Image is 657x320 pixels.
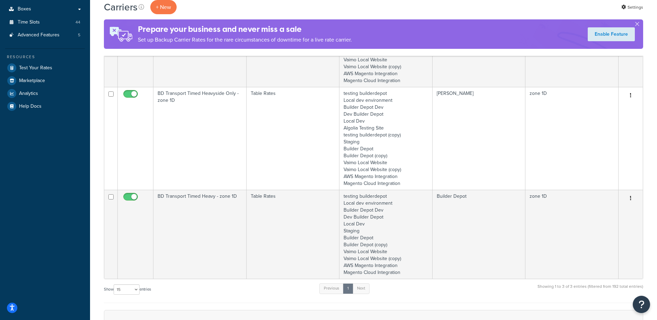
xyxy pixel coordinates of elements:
[18,19,40,25] span: Time Slots
[5,74,85,87] a: Marketplace
[19,78,45,84] span: Marketplace
[104,0,137,14] h1: Carriers
[525,190,619,279] td: zone 1D
[588,27,635,41] a: Enable Feature
[5,29,85,42] a: Advanced Features 5
[319,283,344,294] a: Previous
[5,62,85,74] a: Test Your Rates
[247,87,340,190] td: Table Rates
[5,87,85,100] a: Analytics
[633,296,650,313] button: Open Resource Center
[78,32,80,38] span: 5
[353,283,370,294] a: Next
[76,19,80,25] span: 44
[104,19,138,49] img: ad-rules-rateshop-fe6ec290ccb7230408bd80ed9643f0289d75e0ffd9eb532fc0e269fcd187b520.png
[339,190,433,279] td: testing builderdepot Local dev environment Builder Depot Dev Dev Builder Depot Local Dev Staging ...
[153,190,247,279] td: BD Transport Timed Heavy - zone 1D
[104,284,151,295] label: Show entries
[621,2,643,12] a: Settings
[19,65,52,71] span: Test Your Rates
[114,284,140,295] select: Showentries
[5,3,85,16] a: Boxes
[153,87,247,190] td: BD Transport Timed Heavyside Only - zone 1D
[138,24,352,35] h4: Prepare your business and never miss a sale
[138,35,352,45] p: Set up Backup Carrier Rates for the rare circumstances of downtime for a live rate carrier.
[247,190,340,279] td: Table Rates
[343,283,353,294] a: 1
[5,16,85,29] a: Time Slots 44
[538,283,643,297] div: Showing 1 to 3 of 3 entries (filtered from 192 total entries)
[5,100,85,113] a: Help Docs
[18,32,60,38] span: Advanced Features
[525,87,619,190] td: zone 1D
[433,87,526,190] td: [PERSON_NAME]
[339,87,433,190] td: testing builderdepot Local dev environment Builder Depot Dev Dev Builder Depot Local Dev Algolia ...
[19,104,42,109] span: Help Docs
[433,190,526,279] td: Builder Depot
[18,6,31,12] span: Boxes
[5,54,85,60] div: Resources
[19,91,38,97] span: Analytics
[5,16,85,29] li: Time Slots
[5,29,85,42] li: Advanced Features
